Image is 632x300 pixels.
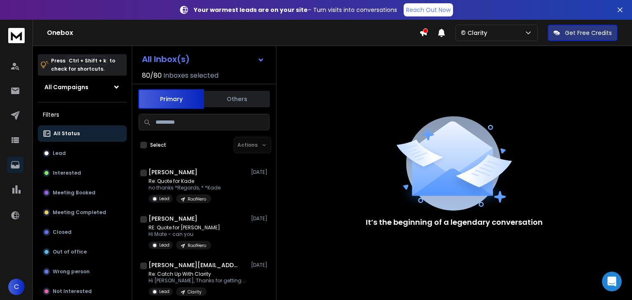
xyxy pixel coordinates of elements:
button: All Inbox(s) [135,51,271,67]
p: Clarity [188,289,202,295]
h1: All Inbox(s) [142,55,190,63]
p: [DATE] [251,262,270,268]
p: Wrong person [53,268,90,275]
p: All Status [53,130,80,137]
button: Not Interested [38,283,127,300]
button: Primary [138,89,204,109]
p: Meeting Booked [53,189,95,196]
p: [DATE] [251,215,270,222]
h1: [PERSON_NAME] [149,215,197,223]
button: Meeting Completed [38,204,127,221]
p: RE: Quote for [PERSON_NAME] [149,224,220,231]
p: Hi [PERSON_NAME], Thanks for getting back [149,277,247,284]
button: Meeting Booked [38,185,127,201]
button: Others [204,90,270,108]
button: All Campaigns [38,79,127,95]
p: Meeting Completed [53,209,106,216]
h1: [PERSON_NAME][EMAIL_ADDRESS][DOMAIN_NAME] [149,261,239,269]
span: Ctrl + Shift + k [67,56,107,65]
p: © Clarity [461,29,490,37]
h3: Inboxes selected [163,71,218,81]
p: – Turn visits into conversations [194,6,397,14]
p: RoofHero [188,242,206,249]
h1: Onebox [47,28,419,38]
button: C [8,279,25,295]
button: Interested [38,165,127,181]
p: Out of office [53,249,87,255]
p: Interested [53,170,81,176]
button: Wrong person [38,263,127,280]
p: It’s the beginning of a legendary conversation [366,217,543,228]
p: RoofHero [188,196,206,202]
p: Closed [53,229,72,235]
p: Re: Quote for Kade [149,178,221,185]
p: [DATE] [251,169,270,175]
button: Out of office [38,244,127,260]
p: Get Free Credits [565,29,612,37]
button: Lead [38,145,127,162]
button: Get Free Credits [548,25,618,41]
p: no thanks *Regards, * *Kade [149,185,221,191]
h3: Filters [38,109,127,120]
p: Lead [159,196,170,202]
p: Re: Catch Up With Clarity [149,271,247,277]
p: Lead [159,242,170,248]
strong: Your warmest leads are on your site [194,6,308,14]
p: Lead [53,150,66,157]
p: Lead [159,288,170,295]
p: Not Interested [53,288,92,295]
div: Open Intercom Messenger [602,272,622,291]
p: Hi Mate – can you [149,231,220,238]
p: Reach Out Now [406,6,451,14]
h1: All Campaigns [44,83,88,91]
p: Press to check for shortcuts. [51,57,115,73]
span: 80 / 80 [142,71,162,81]
button: All Status [38,125,127,142]
label: Select [150,142,166,148]
img: logo [8,28,25,43]
h1: [PERSON_NAME] [149,168,197,176]
a: Reach Out Now [404,3,453,16]
button: Closed [38,224,127,240]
